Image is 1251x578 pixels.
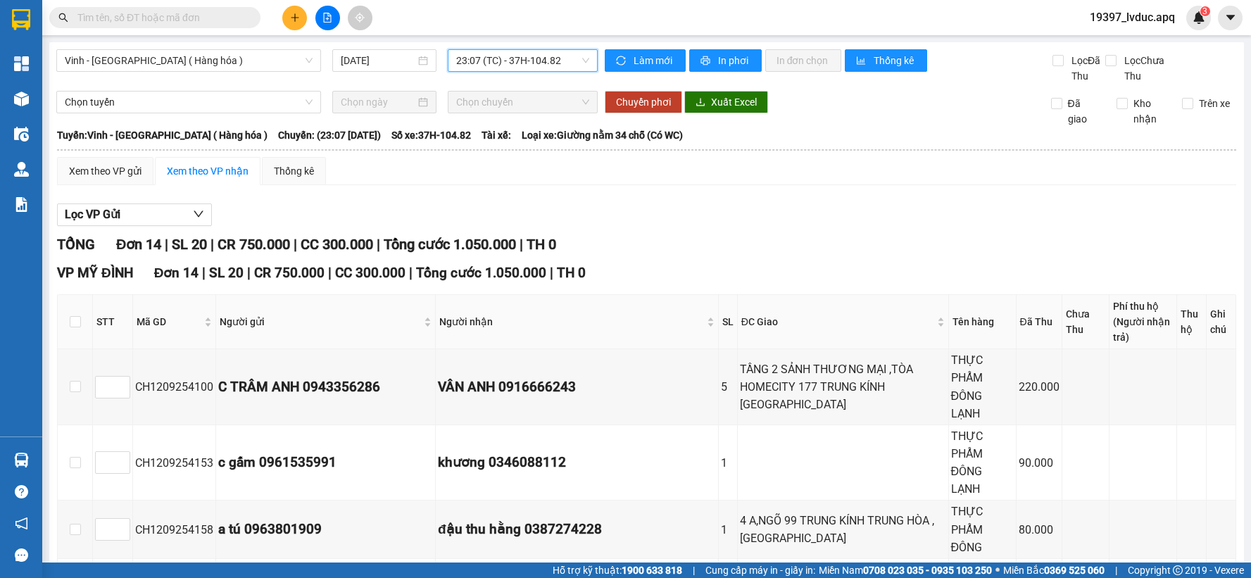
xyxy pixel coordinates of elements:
th: STT [93,295,133,349]
span: Hỗ trợ kỹ thuật: [553,563,682,578]
span: Cung cấp máy in - giấy in: [705,563,815,578]
div: 220.000 [1019,378,1060,396]
span: Làm mới [634,53,674,68]
span: Lọc Chưa Thu [1119,53,1184,84]
span: Đơn 14 [116,236,161,253]
th: Phí thu hộ (Người nhận trả) [1109,295,1177,349]
img: warehouse-icon [14,127,29,142]
span: SL 20 [209,265,244,281]
th: Tên hàng [949,295,1017,349]
span: Trên xe [1193,96,1236,111]
input: Tìm tên, số ĐT hoặc mã đơn [77,10,244,25]
span: Loại xe: Giường nằm 34 chỗ (Có WC) [522,127,683,143]
span: Số xe: 37H-104.82 [391,127,471,143]
div: THỰC PHẨM ĐÔNG [951,503,1014,555]
span: Đã giao [1062,96,1106,127]
span: message [15,548,28,562]
div: 4 A,NGÕ 99 TRUNG KÍNH TRUNG HÒA ,[GEOGRAPHIC_DATA] [740,512,946,547]
span: ⚪️ [995,567,1000,573]
span: CC 300.000 [335,265,406,281]
span: Đơn 14 [154,265,199,281]
img: warehouse-icon [14,162,29,177]
span: caret-down [1224,11,1237,24]
span: 3 [1202,6,1207,16]
img: solution-icon [14,197,29,212]
span: Chọn chuyến [456,92,589,113]
b: Tuyến: Vinh - [GEOGRAPHIC_DATA] ( Hàng hóa ) [57,130,268,141]
th: Ghi chú [1207,295,1236,349]
sup: 3 [1200,6,1210,16]
span: Kho nhận [1128,96,1171,127]
span: Người gửi [220,314,421,329]
div: 80.000 [1019,521,1060,539]
span: | [202,265,206,281]
strong: 1900 633 818 [622,565,682,576]
span: | [1115,563,1117,578]
span: | [550,265,553,281]
div: TẦNG 2 SẢNH THƯƠNG MẠI ,TÒA HOMECITY 177 TRUNG KÍNH [GEOGRAPHIC_DATA] [740,360,946,413]
img: logo-vxr [12,9,30,30]
span: Miền Nam [819,563,992,578]
span: question-circle [15,485,28,498]
span: 23:07 (TC) - 37H-104.82 [456,50,589,71]
span: bar-chart [856,56,868,67]
div: 5 [721,378,735,396]
span: 19397_lvduc.apq [1079,8,1186,26]
img: warehouse-icon [14,92,29,106]
div: THỰC PHẨM ĐÔNG LẠNH [951,351,1014,422]
input: 12/09/2025 [341,53,415,68]
span: Xuất Excel [711,94,757,110]
img: icon-new-feature [1193,11,1205,24]
span: In phơi [718,53,750,68]
span: TH 0 [527,236,556,253]
div: CH1209254100 [135,378,213,396]
span: | [328,265,332,281]
span: search [58,13,68,23]
div: CH1209254153 [135,454,213,472]
span: down [193,208,204,220]
span: TH 0 [557,265,586,281]
span: Tổng cước 1.050.000 [384,236,516,253]
span: Thống kê [874,53,916,68]
strong: 0708 023 035 - 0935 103 250 [863,565,992,576]
button: Chuyển phơi [605,91,682,113]
span: Lọc VP Gửi [65,206,120,223]
span: plus [290,13,300,23]
span: CR 750.000 [218,236,290,253]
span: | [377,236,380,253]
span: | [247,265,251,281]
th: SL [719,295,738,349]
span: sync [616,56,628,67]
button: file-add [315,6,340,30]
span: Người nhận [439,314,704,329]
span: printer [700,56,712,67]
button: printerIn phơi [689,49,762,72]
button: bar-chartThống kê [845,49,927,72]
button: aim [348,6,372,30]
th: Chưa Thu [1062,295,1109,349]
button: plus [282,6,307,30]
div: đậu thu hằng 0387274228 [438,519,716,540]
span: CR 750.000 [254,265,325,281]
span: Tài xế: [482,127,511,143]
img: warehouse-icon [14,453,29,467]
div: CH1209254158 [135,521,213,539]
span: ĐC Giao [741,314,934,329]
span: | [520,236,523,253]
span: | [165,236,168,253]
div: THỰC PHẨM ĐÔNG LẠNH [951,427,1014,498]
th: Đã Thu [1017,295,1062,349]
button: In đơn chọn [765,49,842,72]
button: syncLàm mới [605,49,686,72]
div: c gấm 0961535991 [218,452,433,473]
input: Chọn ngày [341,94,415,110]
td: CH1209254158 [133,501,216,558]
div: Xem theo VP nhận [167,163,249,179]
span: Lọc Đã Thu [1066,53,1105,84]
span: copyright [1173,565,1183,575]
div: C TRÂM ANH 0943356286 [218,377,433,398]
th: Thu hộ [1177,295,1207,349]
span: SL 20 [172,236,207,253]
strong: 0369 525 060 [1044,565,1105,576]
span: Mã GD [137,314,201,329]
